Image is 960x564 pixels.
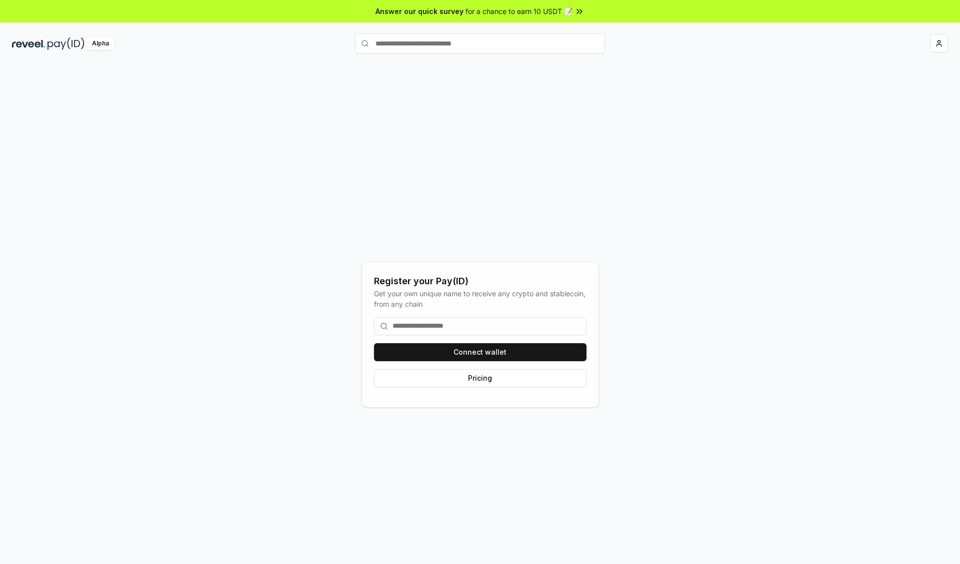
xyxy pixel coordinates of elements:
div: Alpha [86,37,114,50]
div: Register your Pay(ID) [374,274,586,288]
span: for a chance to earn 10 USDT 📝 [465,6,572,16]
div: Get your own unique name to receive any crypto and stablecoin, from any chain [374,288,586,309]
img: pay_id [47,37,84,50]
button: Pricing [374,369,586,387]
span: Answer our quick survey [375,6,463,16]
button: Connect wallet [374,343,586,361]
img: reveel_dark [12,37,45,50]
